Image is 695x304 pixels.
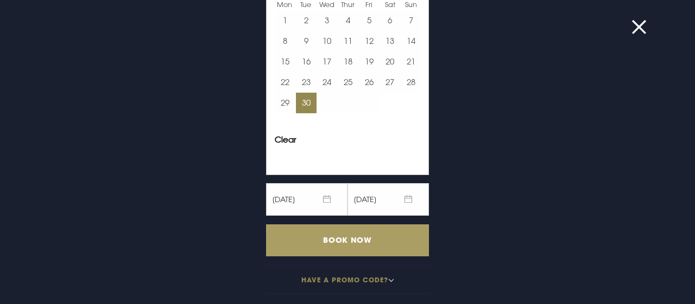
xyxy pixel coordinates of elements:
button: 3 [317,10,338,31]
button: 13 [380,31,401,51]
button: Clear [275,135,296,144]
button: 24 [317,72,338,93]
td: Choose Friday, September 19, 2025 as your end date. [358,51,380,72]
button: 25 [338,72,359,93]
td: Choose Saturday, September 6, 2025 as your end date. [380,10,401,31]
td: Choose Thursday, September 25, 2025 as your end date. [338,72,359,93]
button: 4 [338,10,359,31]
button: 2 [296,10,317,31]
td: Choose Monday, September 1, 2025 as your end date. [275,10,296,31]
button: 21 [400,51,421,72]
button: 23 [296,72,317,93]
td: Choose Tuesday, September 9, 2025 as your end date. [296,31,317,51]
button: 9 [296,31,317,51]
button: 29 [275,93,296,113]
button: 27 [380,72,401,93]
button: 7 [400,10,421,31]
td: Choose Wednesday, September 10, 2025 as your end date. [317,31,338,51]
td: Choose Friday, September 26, 2025 as your end date. [358,72,380,93]
td: Choose Monday, September 22, 2025 as your end date. [275,72,296,93]
button: 20 [380,51,401,72]
td: Choose Tuesday, September 23, 2025 as your end date. [296,72,317,93]
button: Have a promo code? [266,265,429,294]
button: 6 [380,10,401,31]
span: [DATE] [347,183,429,216]
td: Choose Sunday, September 7, 2025 as your end date. [400,10,421,31]
td: Choose Monday, September 29, 2025 as your end date. [275,93,296,113]
button: 26 [358,72,380,93]
span: [DATE] [266,183,347,216]
td: Choose Tuesday, September 16, 2025 as your end date. [296,51,317,72]
td: Choose Sunday, September 28, 2025 as your end date. [400,72,421,93]
button: 11 [338,31,359,51]
button: 1 [275,10,296,31]
button: 8 [275,31,296,51]
button: 12 [358,31,380,51]
td: Choose Saturday, September 13, 2025 as your end date. [380,31,401,51]
td: Choose Saturday, September 20, 2025 as your end date. [380,51,401,72]
button: 16 [296,51,317,72]
button: 22 [275,72,296,93]
button: 28 [400,72,421,93]
td: Choose Monday, September 8, 2025 as your end date. [275,31,296,51]
button: 30 [296,93,317,113]
button: 14 [400,31,421,51]
td: Choose Thursday, September 11, 2025 as your end date. [338,31,359,51]
td: Choose Tuesday, September 2, 2025 as your end date. [296,10,317,31]
td: Choose Wednesday, September 17, 2025 as your end date. [317,51,338,72]
td: Choose Monday, September 15, 2025 as your end date. [275,51,296,72]
td: Choose Wednesday, September 24, 2025 as your end date. [317,72,338,93]
td: Choose Wednesday, September 3, 2025 as your end date. [317,10,338,31]
td: Selected. Tuesday, September 30, 2025 [296,93,317,113]
td: Choose Thursday, September 18, 2025 as your end date. [338,51,359,72]
button: 18 [338,51,359,72]
td: Choose Friday, September 12, 2025 as your end date. [358,31,380,51]
td: Choose Sunday, September 21, 2025 as your end date. [400,51,421,72]
td: Choose Thursday, September 4, 2025 as your end date. [338,10,359,31]
input: Book Now [266,224,429,256]
td: Choose Saturday, September 27, 2025 as your end date. [380,72,401,93]
button: 5 [358,10,380,31]
td: Choose Sunday, September 14, 2025 as your end date. [400,31,421,51]
button: 17 [317,51,338,72]
td: Choose Friday, September 5, 2025 as your end date. [358,10,380,31]
button: 15 [275,51,296,72]
button: 19 [358,51,380,72]
button: 10 [317,31,338,51]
